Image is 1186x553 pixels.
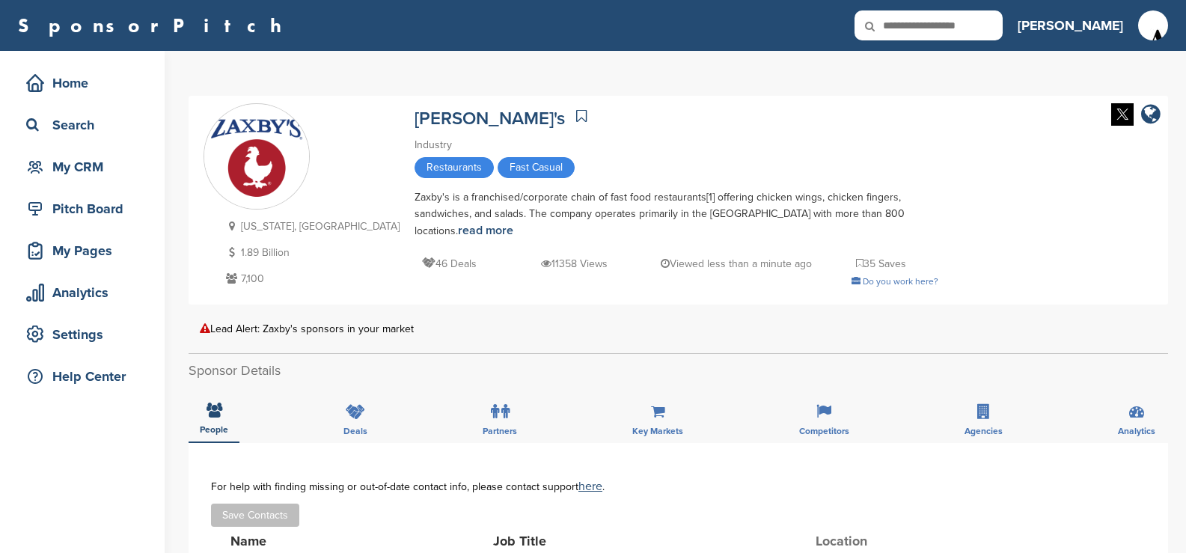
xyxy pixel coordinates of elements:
p: 7,100 [222,269,400,288]
div: Job Title [493,534,718,548]
div: Name [230,534,395,548]
div: Settings [22,321,150,348]
a: My CRM [15,150,150,184]
button: Save Contacts [211,504,299,527]
div: Analytics [22,279,150,306]
a: company link [1141,103,1161,128]
span: Key Markets [632,427,683,436]
p: [US_STATE], [GEOGRAPHIC_DATA] [222,217,400,236]
a: Pitch Board [15,192,150,226]
span: Agencies [965,427,1003,436]
p: Viewed less than a minute ago [661,254,812,273]
div: Location [816,534,928,548]
span: Do you work here? [863,276,938,287]
span: Analytics [1118,427,1155,436]
span: Restaurants [415,157,494,178]
a: [PERSON_NAME] [1018,9,1123,42]
div: Lead Alert: Zaxby's sponsors in your market [200,323,1157,334]
span: Competitors [799,427,849,436]
img: Sponsorpitch & Zaxby's [204,105,309,210]
span: People [200,425,228,434]
a: Help Center [15,359,150,394]
div: Pitch Board [22,195,150,222]
div: My CRM [22,153,150,180]
img: Twitter white [1111,103,1134,126]
a: here [578,479,602,494]
p: 1.89 Billion [222,243,400,262]
span: Deals [343,427,367,436]
a: Settings [15,317,150,352]
div: Zaxby's is a franchised/corporate chain of fast food restaurants[1] offering chicken wings, chick... [415,189,938,239]
div: Help Center [22,363,150,390]
div: Search [22,111,150,138]
h2: Sponsor Details [189,361,1168,381]
a: [PERSON_NAME]'s [415,108,565,129]
h3: [PERSON_NAME] [1018,15,1123,36]
a: read more [458,223,513,238]
div: My Pages [22,237,150,264]
div: For help with finding missing or out-of-date contact info, please contact support . [211,480,1146,492]
div: Industry [415,137,938,153]
span: Partners [483,427,517,436]
a: My Pages [15,233,150,268]
p: 35 Saves [856,254,906,273]
span: Fast Casual [498,157,575,178]
p: 11358 Views [541,254,608,273]
p: 46 Deals [422,254,477,273]
a: Analytics [15,275,150,310]
a: SponsorPitch [18,16,291,35]
a: Home [15,66,150,100]
a: Search [15,108,150,142]
a: Do you work here? [852,276,938,287]
div: Home [22,70,150,97]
